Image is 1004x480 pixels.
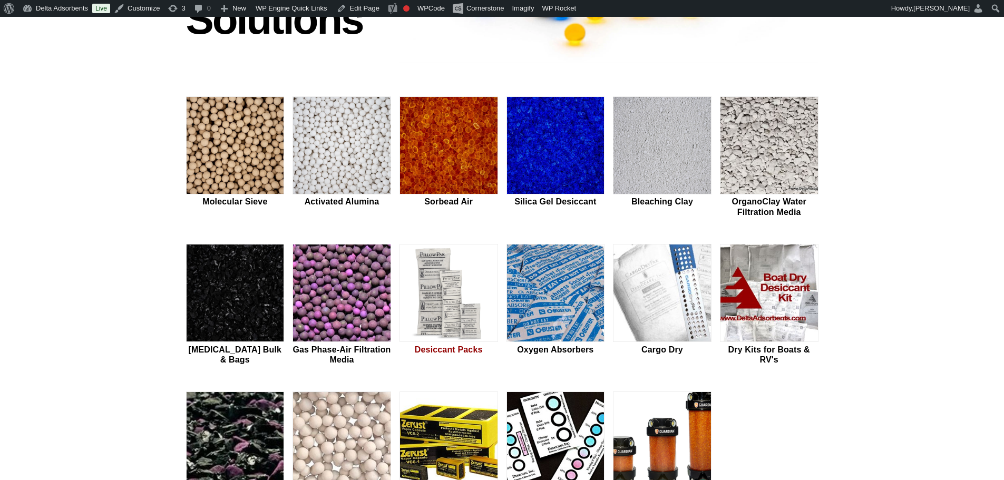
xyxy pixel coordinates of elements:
[186,197,285,207] h2: Molecular Sieve
[720,197,818,217] h2: OrganoClay Water Filtration Media
[613,244,711,366] a: Cargo Dry
[399,197,498,207] h2: Sorbead Air
[403,5,410,12] div: Focus keyphrase not set
[613,345,711,355] h2: Cargo Dry
[293,345,391,365] h2: Gas Phase-Air Filtration Media
[186,244,285,366] a: [MEDICAL_DATA] Bulk & Bags
[506,197,605,207] h2: Silica Gel Desiccant
[399,345,498,355] h2: Desiccant Packs
[92,4,110,13] a: Live
[293,96,391,219] a: Activated Alumina
[506,96,605,219] a: Silica Gel Desiccant
[186,345,285,365] h2: [MEDICAL_DATA] Bulk & Bags
[506,244,605,366] a: Oxygen Absorbers
[720,96,818,219] a: OrganoClay Water Filtration Media
[293,197,391,207] h2: Activated Alumina
[399,244,498,366] a: Desiccant Packs
[399,96,498,219] a: Sorbead Air
[613,197,711,207] h2: Bleaching Clay
[720,345,818,365] h2: Dry Kits for Boats & RV's
[186,96,285,219] a: Molecular Sieve
[613,96,711,219] a: Bleaching Clay
[506,345,605,355] h2: Oxygen Absorbers
[293,244,391,366] a: Gas Phase-Air Filtration Media
[913,4,970,12] span: [PERSON_NAME]
[720,244,818,366] a: Dry Kits for Boats & RV's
